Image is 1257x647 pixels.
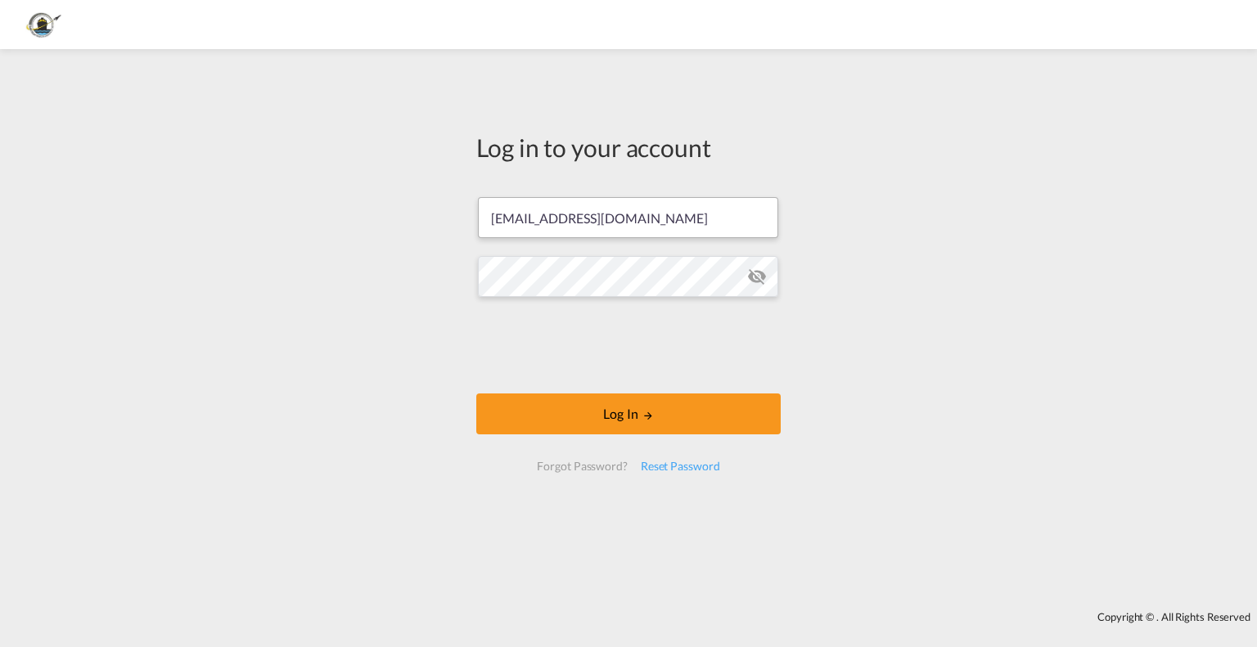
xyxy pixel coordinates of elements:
[530,452,633,481] div: Forgot Password?
[504,313,753,377] iframe: reCAPTCHA
[478,197,778,238] input: Enter email/phone number
[747,267,767,286] md-icon: icon-eye-off
[476,393,781,434] button: LOGIN
[476,130,781,164] div: Log in to your account
[25,7,61,43] img: 895b63e00e9011eeb9a2f3b448df4b14.jpg
[634,452,727,481] div: Reset Password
